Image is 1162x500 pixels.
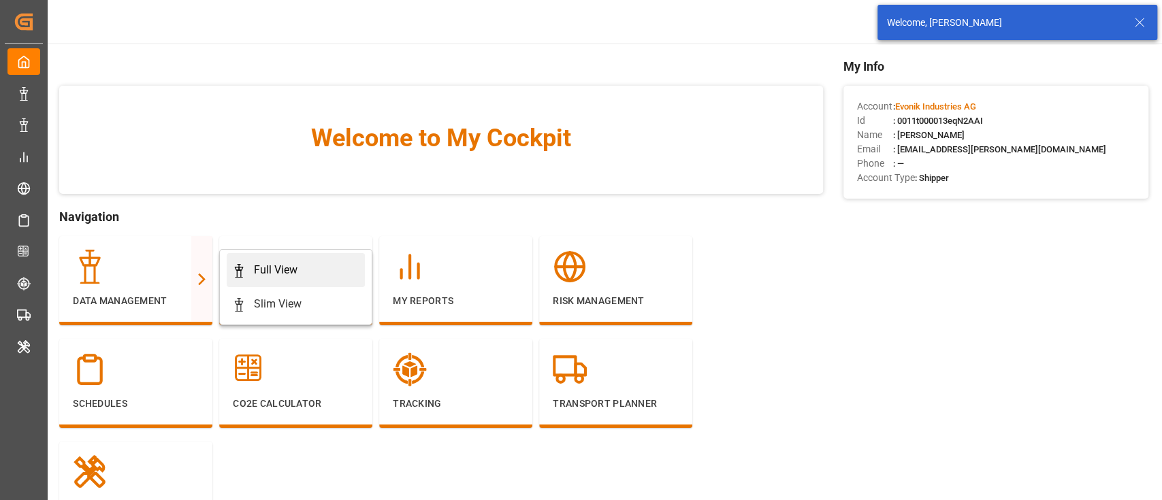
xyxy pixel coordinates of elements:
[59,207,822,226] span: Navigation
[893,159,904,169] span: : —
[893,116,983,126] span: : 0011t000013eqN2AAI
[393,294,519,308] p: My Reports
[857,142,893,156] span: Email
[857,156,893,171] span: Phone
[86,120,795,156] span: Welcome to My Cockpit
[895,101,976,112] span: Evonik Industries AG
[843,57,1149,76] span: My Info
[393,397,519,411] p: Tracking
[857,171,915,185] span: Account Type
[553,294,679,308] p: Risk Management
[254,262,297,278] div: Full View
[73,397,199,411] p: Schedules
[893,130,965,140] span: : [PERSON_NAME]
[233,397,359,411] p: CO2e Calculator
[857,114,893,128] span: Id
[857,99,893,114] span: Account
[893,144,1106,154] span: : [EMAIL_ADDRESS][PERSON_NAME][DOMAIN_NAME]
[227,287,365,321] a: Slim View
[887,16,1121,30] div: Welcome, [PERSON_NAME]
[227,253,365,287] a: Full View
[857,128,893,142] span: Name
[915,173,949,183] span: : Shipper
[553,397,679,411] p: Transport Planner
[254,296,302,312] div: Slim View
[73,294,199,308] p: Data Management
[893,101,976,112] span: :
